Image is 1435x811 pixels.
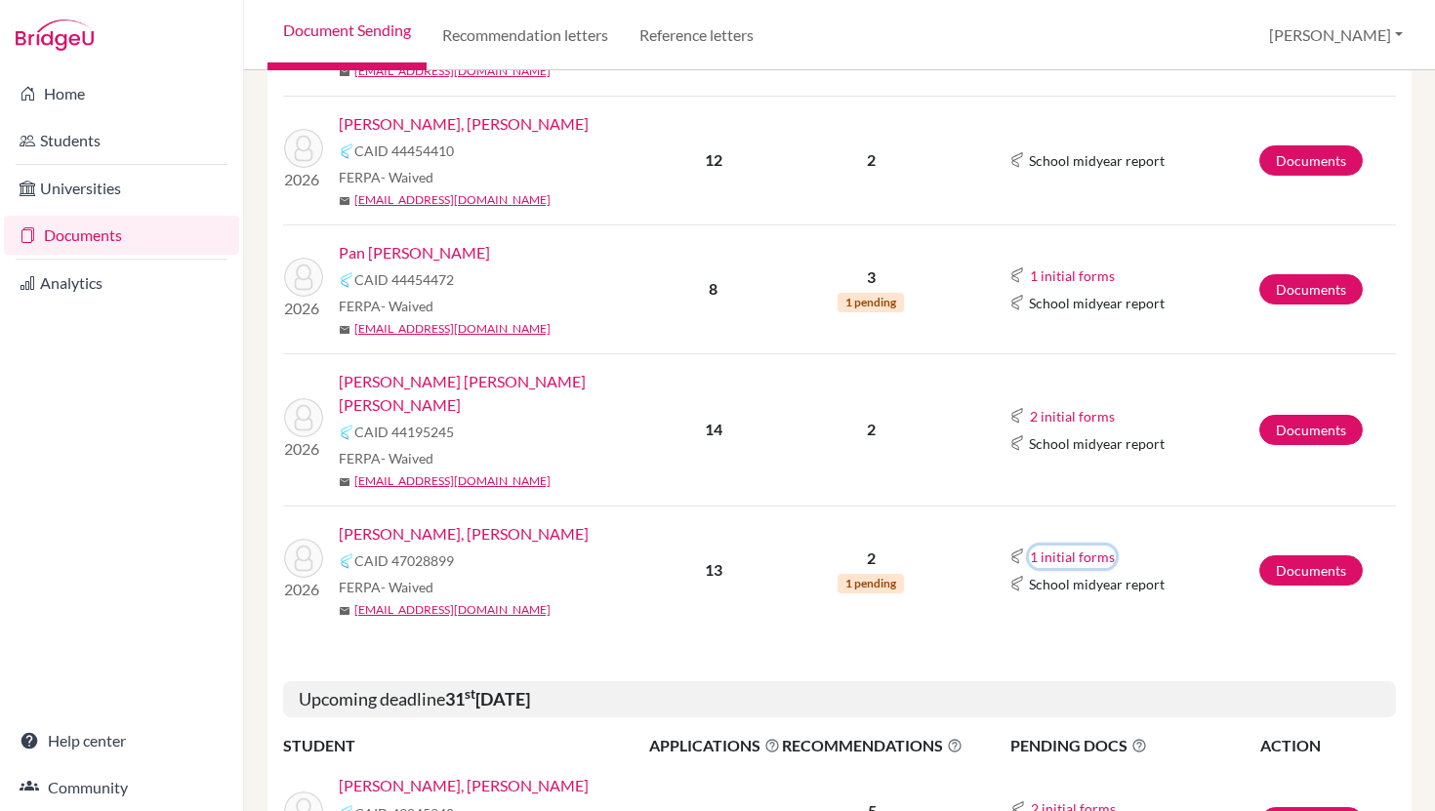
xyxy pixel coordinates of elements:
[283,681,1396,718] h5: Upcoming deadline
[4,169,239,208] a: Universities
[1029,293,1165,313] span: School midyear report
[339,522,589,546] a: [PERSON_NAME], [PERSON_NAME]
[1029,264,1116,287] button: 1 initial forms
[1259,733,1397,758] th: ACTION
[1009,576,1025,591] img: Common App logo
[709,279,717,298] b: 8
[1010,734,1258,757] span: PENDING DOCS
[4,264,239,303] a: Analytics
[339,425,354,440] img: Common App logo
[781,265,962,289] p: 3
[339,143,354,159] img: Common App logo
[339,112,589,136] a: [PERSON_NAME], [PERSON_NAME]
[283,733,648,758] th: STUDENT
[1009,152,1025,168] img: Common App logo
[284,437,323,461] p: 2026
[838,574,904,593] span: 1 pending
[4,121,239,160] a: Students
[284,297,323,320] p: 2026
[339,448,433,468] span: FERPA
[1009,548,1025,564] img: Common App logo
[339,605,350,617] span: mail
[284,129,323,168] img: Ortiz Stoessel, Sebastian Jose
[381,579,433,595] span: - Waived
[354,550,454,571] span: CAID 47028899
[354,191,551,209] a: [EMAIL_ADDRESS][DOMAIN_NAME]
[1259,555,1363,586] a: Documents
[284,258,323,297] img: Pan Mora, Jerry Rafael
[1009,408,1025,424] img: Common App logo
[339,476,350,488] span: mail
[354,62,551,80] a: [EMAIL_ADDRESS][DOMAIN_NAME]
[339,370,661,417] a: [PERSON_NAME] [PERSON_NAME] [PERSON_NAME]
[284,398,323,437] img: Pereira Lopez, Sofia Maria Jose
[782,734,963,757] span: RECOMMENDATIONS
[1009,295,1025,310] img: Common App logo
[339,167,433,187] span: FERPA
[339,66,350,78] span: mail
[781,148,962,172] p: 2
[381,169,433,185] span: - Waived
[339,272,354,288] img: Common App logo
[381,450,433,466] span: - Waived
[781,547,962,570] p: 2
[284,539,323,578] img: Vargas Odio, Marcelo Jose
[4,216,239,255] a: Documents
[1029,433,1165,454] span: School midyear report
[339,577,433,597] span: FERPA
[705,150,722,169] b: 12
[284,168,323,191] p: 2026
[4,768,239,807] a: Community
[354,320,551,338] a: [EMAIL_ADDRESS][DOMAIN_NAME]
[381,298,433,314] span: - Waived
[705,420,722,438] b: 14
[354,601,551,619] a: [EMAIL_ADDRESS][DOMAIN_NAME]
[339,553,354,569] img: Common App logo
[1029,574,1165,594] span: School midyear report
[1009,435,1025,451] img: Common App logo
[465,686,475,702] sup: st
[4,74,239,113] a: Home
[1259,145,1363,176] a: Documents
[705,560,722,579] b: 13
[1029,150,1165,171] span: School midyear report
[838,293,904,312] span: 1 pending
[339,241,490,264] a: Pan [PERSON_NAME]
[339,774,589,797] a: [PERSON_NAME], [PERSON_NAME]
[354,472,551,490] a: [EMAIL_ADDRESS][DOMAIN_NAME]
[445,688,530,710] b: 31 [DATE]
[781,418,962,441] p: 2
[1009,267,1025,283] img: Common App logo
[1259,415,1363,445] a: Documents
[354,422,454,442] span: CAID 44195245
[339,324,350,336] span: mail
[1260,17,1412,54] button: [PERSON_NAME]
[354,141,454,161] span: CAID 44454410
[1259,274,1363,304] a: Documents
[649,734,780,757] span: APPLICATIONS
[284,578,323,601] p: 2026
[1029,405,1116,427] button: 2 initial forms
[16,20,94,51] img: Bridge-U
[354,269,454,290] span: CAID 44454472
[339,195,350,207] span: mail
[339,296,433,316] span: FERPA
[1029,546,1116,568] button: 1 initial forms
[4,721,239,760] a: Help center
